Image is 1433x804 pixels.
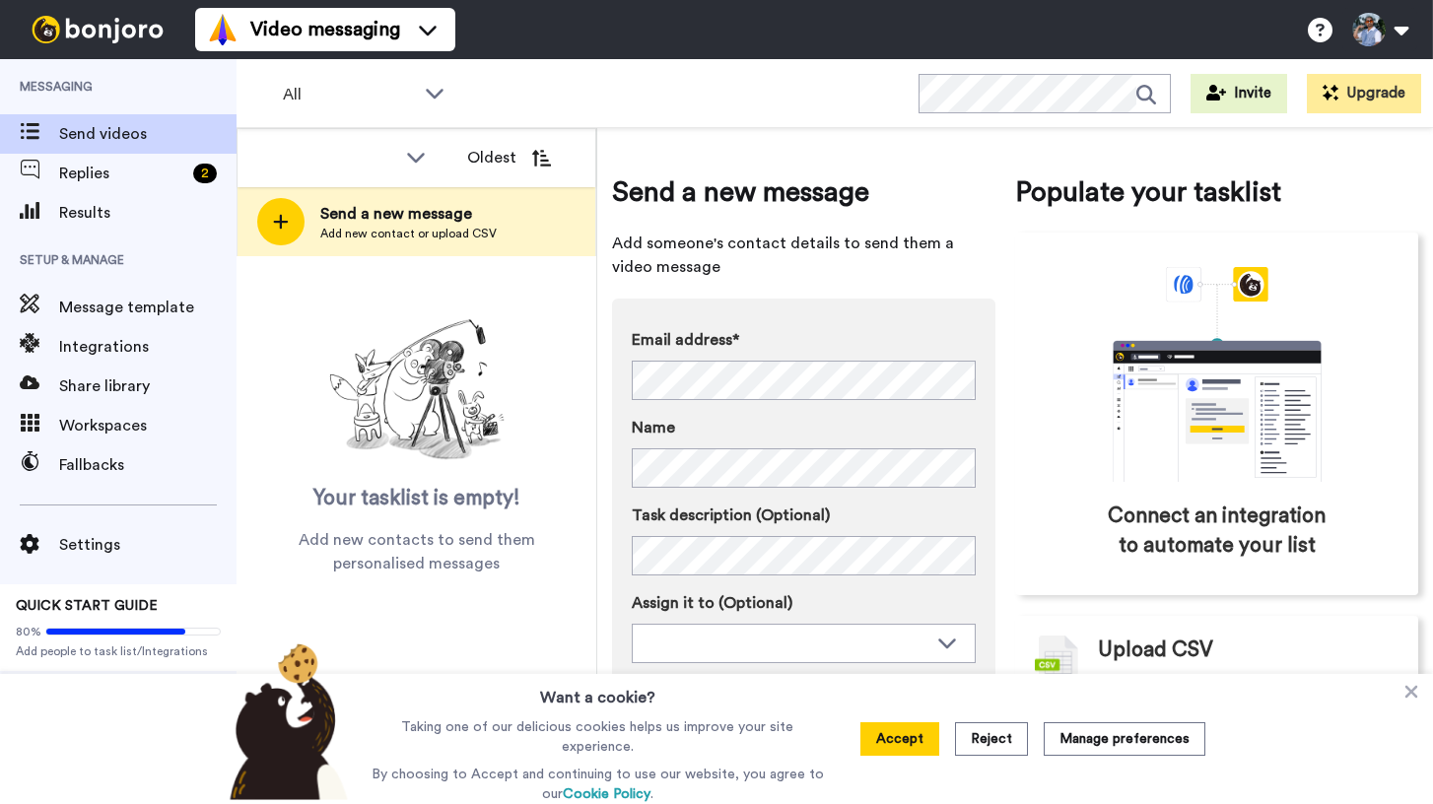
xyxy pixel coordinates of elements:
[1035,636,1078,685] img: csv-grey.png
[59,533,237,557] span: Settings
[367,765,829,804] p: By choosing to Accept and continuing to use our website, you agree to our .
[632,328,976,352] label: Email address*
[16,599,158,613] span: QUICK START GUIDE
[320,226,497,241] span: Add new contact or upload CSV
[59,453,237,477] span: Fallbacks
[367,717,829,757] p: Taking one of our delicious cookies helps us improve your site experience.
[59,201,237,225] span: Results
[193,164,217,183] div: 2
[59,122,237,146] span: Send videos
[207,14,239,45] img: vm-color.svg
[1307,74,1421,113] button: Upgrade
[59,335,237,359] span: Integrations
[1069,267,1365,482] div: animation
[1099,502,1334,561] span: Connect an integration to automate your list
[860,722,939,756] button: Accept
[24,16,171,43] img: bj-logo-header-white.svg
[320,202,497,226] span: Send a new message
[1098,636,1213,665] span: Upload CSV
[632,416,675,439] span: Name
[283,83,415,106] span: All
[632,503,976,527] label: Task description (Optional)
[1015,172,1418,212] span: Populate your tasklist
[59,162,185,185] span: Replies
[59,296,237,319] span: Message template
[318,311,515,469] img: ready-set-action.png
[452,138,566,177] button: Oldest
[612,172,995,212] span: Send a new message
[1191,74,1287,113] button: Invite
[313,484,520,513] span: Your tasklist is empty!
[266,528,567,575] span: Add new contacts to send them personalised messages
[1044,722,1205,756] button: Manage preferences
[955,722,1028,756] button: Reject
[250,16,400,43] span: Video messaging
[59,374,237,398] span: Share library
[16,643,221,659] span: Add people to task list/Integrations
[59,414,237,437] span: Workspaces
[212,642,358,800] img: bear-with-cookie.png
[563,787,650,801] a: Cookie Policy
[632,591,976,615] label: Assign it to (Optional)
[540,674,655,709] h3: Want a cookie?
[16,624,41,639] span: 80%
[612,232,995,279] span: Add someone's contact details to send them a video message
